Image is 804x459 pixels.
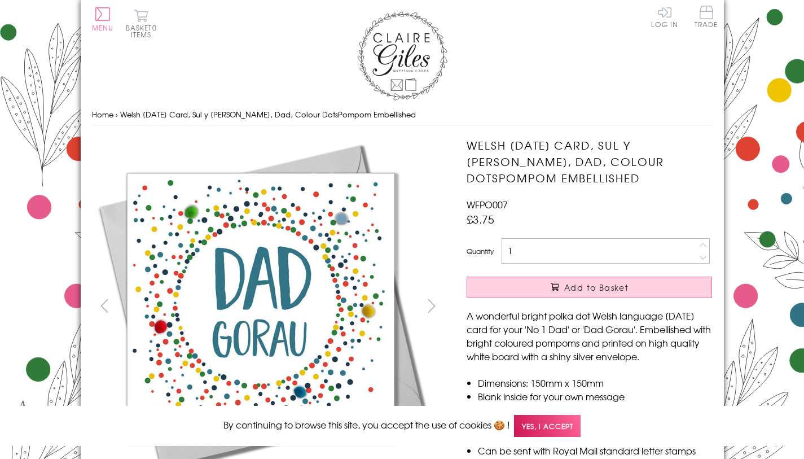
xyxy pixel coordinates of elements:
[564,282,629,293] span: Add to Basket
[92,109,113,120] a: Home
[92,7,114,31] button: Menu
[467,246,494,256] label: Quantity
[478,444,712,457] li: Can be sent with Royal Mail standard letter stamps
[478,390,712,403] li: Blank inside for your own message
[120,109,416,120] span: Welsh [DATE] Card, Sul y [PERSON_NAME], Dad, Colour DotsPompom Embellished
[92,293,117,318] button: prev
[651,6,678,28] a: Log In
[695,6,718,30] a: Trade
[478,376,712,390] li: Dimensions: 150mm x 150mm
[467,277,712,298] button: Add to Basket
[467,309,712,363] p: A wonderful bright polka dot Welsh language [DATE] card for your 'No 1 Dad' or 'Dad Gorau'. Embel...
[478,403,712,417] li: Printed in the U.K on quality 350gsm board
[357,11,447,100] img: Claire Giles Greetings Cards
[514,415,581,437] span: Yes, I accept
[131,23,157,40] span: 0 items
[116,109,118,120] span: ›
[467,137,712,186] h1: Welsh [DATE] Card, Sul y [PERSON_NAME], Dad, Colour DotsPompom Embellished
[92,23,114,33] span: Menu
[444,137,783,425] img: Welsh Father's Day Card, Sul y Tadau Hapus, Dad, Colour DotsPompom Embellished
[92,103,713,126] nav: breadcrumbs
[419,293,444,318] button: next
[467,211,494,227] span: £3.75
[695,6,718,28] span: Trade
[467,198,508,211] span: WFPO007
[126,9,157,38] button: Basket0 items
